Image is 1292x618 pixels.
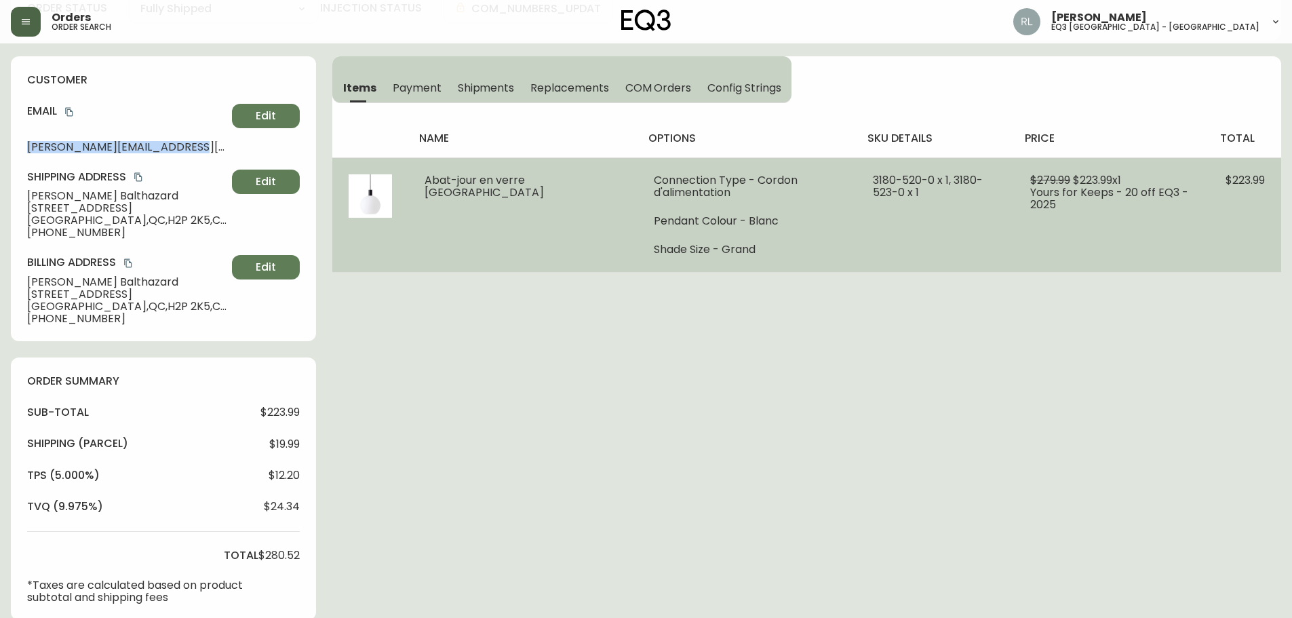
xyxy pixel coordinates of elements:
[52,23,111,31] h5: order search
[27,288,227,301] span: [STREET_ADDRESS]
[27,313,227,325] span: [PHONE_NUMBER]
[625,81,692,95] span: COM Orders
[1051,12,1147,23] span: [PERSON_NAME]
[349,174,392,218] img: 08b47dba-551a-409c-a486-e997c5badf6f.jpg
[256,174,276,189] span: Edit
[224,548,258,563] h4: total
[530,81,608,95] span: Replacements
[1226,172,1265,188] span: $223.99
[27,255,227,270] h4: Billing Address
[27,202,227,214] span: [STREET_ADDRESS]
[393,81,442,95] span: Payment
[27,214,227,227] span: [GEOGRAPHIC_DATA] , QC , H2P 2K5 , CA
[873,172,983,200] span: 3180-520-0 x 1, 3180-523-0 x 1
[27,73,300,88] h4: customer
[27,436,128,451] h4: Shipping ( Parcel )
[654,215,840,227] li: Pendant Colour - Blanc
[232,104,300,128] button: Edit
[260,406,300,419] span: $223.99
[1013,8,1040,35] img: 91cc3602ba8cb70ae1ccf1ad2913f397
[27,141,227,153] span: [PERSON_NAME][EMAIL_ADDRESS][PERSON_NAME][DOMAIN_NAME]
[1025,131,1198,146] h4: price
[27,468,100,483] h4: tps (5.000%)
[52,12,91,23] span: Orders
[27,499,103,514] h4: tvq (9.975%)
[27,227,227,239] span: [PHONE_NUMBER]
[269,438,300,450] span: $19.99
[27,405,89,420] h4: sub-total
[1030,185,1188,212] span: Yours for Keeps - 20 off EQ3 - 2025
[1051,23,1259,31] h5: eq3 [GEOGRAPHIC_DATA] - [GEOGRAPHIC_DATA]
[707,81,781,95] span: Config Strings
[232,255,300,279] button: Edit
[27,579,258,604] p: *Taxes are calculated based on product subtotal and shipping fees
[256,260,276,275] span: Edit
[1220,131,1270,146] h4: total
[654,174,840,199] li: Connection Type - Cordon d'alimentation
[132,170,145,184] button: copy
[258,549,300,562] span: $280.52
[27,374,300,389] h4: order summary
[27,104,227,119] h4: Email
[27,301,227,313] span: [GEOGRAPHIC_DATA] , QC , H2P 2K5 , CA
[264,501,300,513] span: $24.34
[27,190,227,202] span: [PERSON_NAME] Balthazard
[232,170,300,194] button: Edit
[867,131,1003,146] h4: sku details
[1030,172,1070,188] span: $279.99
[27,170,227,185] h4: Shipping Address
[121,256,135,270] button: copy
[256,109,276,123] span: Edit
[648,131,846,146] h4: options
[458,81,515,95] span: Shipments
[62,105,76,119] button: copy
[27,276,227,288] span: [PERSON_NAME] Balthazard
[343,81,376,95] span: Items
[419,131,627,146] h4: name
[621,9,671,31] img: logo
[269,469,300,482] span: $12.20
[1073,172,1121,188] span: $223.99 x 1
[425,172,544,200] span: Abat-jour en verre [GEOGRAPHIC_DATA]
[654,244,840,256] li: Shade Size - Grand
